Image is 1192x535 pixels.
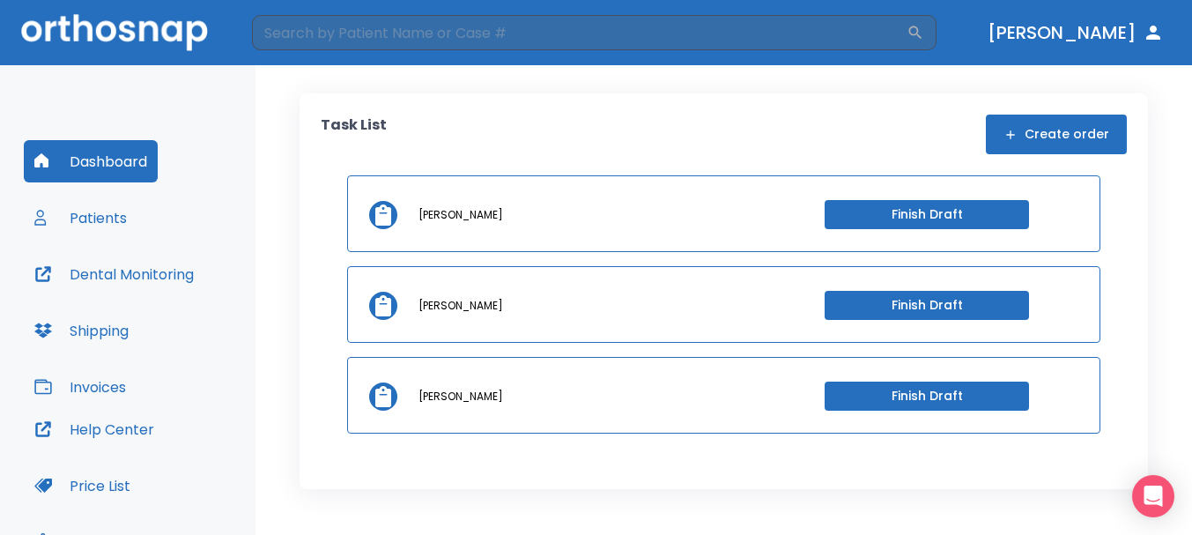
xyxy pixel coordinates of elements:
[981,17,1171,48] button: [PERSON_NAME]
[418,207,503,223] p: [PERSON_NAME]
[1132,475,1174,517] div: Open Intercom Messenger
[24,408,165,450] button: Help Center
[24,366,137,408] button: Invoices
[321,115,387,154] p: Task List
[24,197,137,239] button: Patients
[825,200,1029,229] button: Finish Draft
[418,389,503,405] p: [PERSON_NAME]
[24,309,139,352] button: Shipping
[24,253,204,295] button: Dental Monitoring
[825,382,1029,411] button: Finish Draft
[21,14,208,50] img: Orthosnap
[24,140,158,182] button: Dashboard
[418,298,503,314] p: [PERSON_NAME]
[252,15,907,50] input: Search by Patient Name or Case #
[986,115,1127,154] button: Create order
[825,291,1029,320] button: Finish Draft
[24,464,141,507] button: Price List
